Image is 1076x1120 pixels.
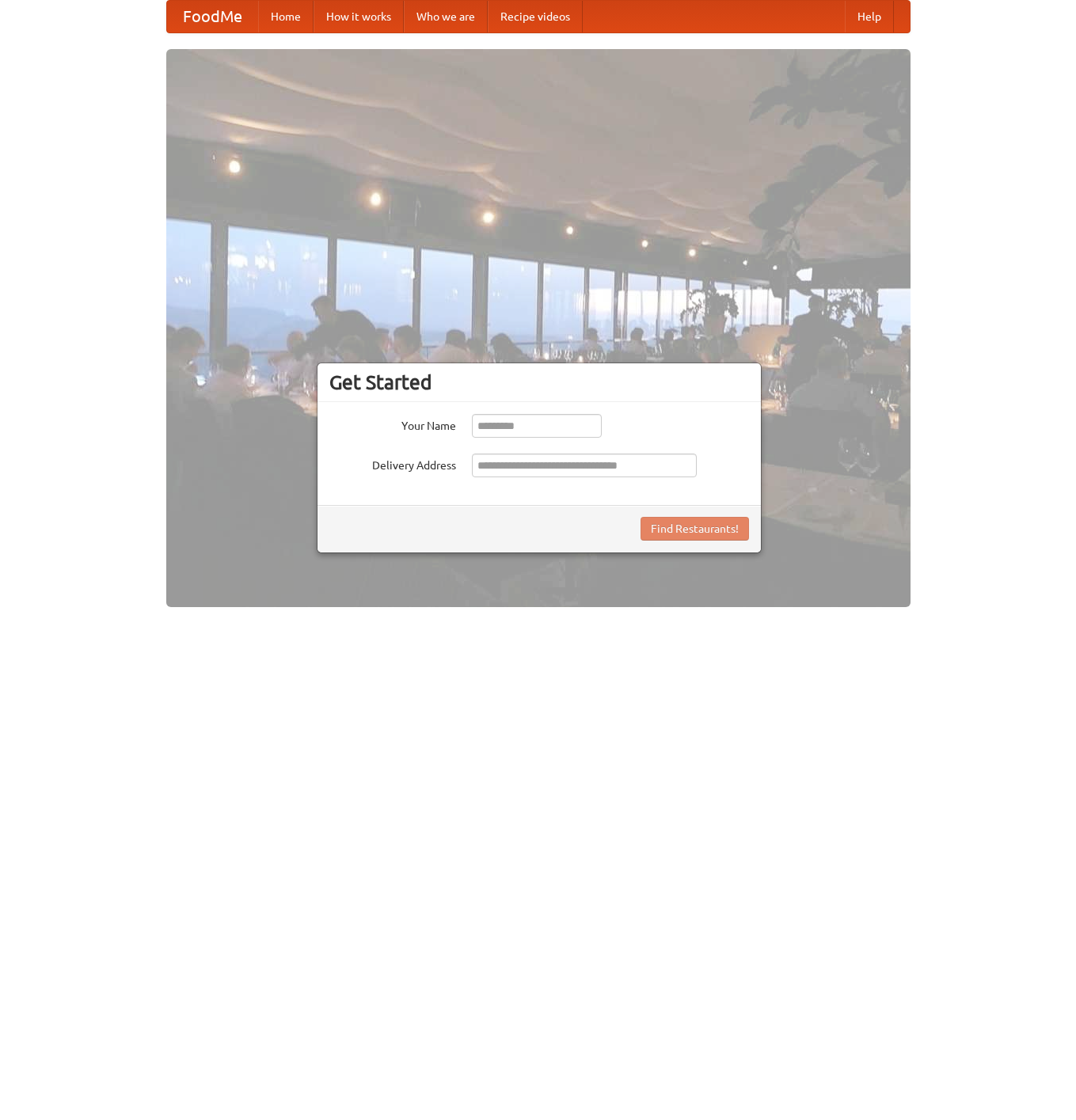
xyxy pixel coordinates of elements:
[641,517,749,541] button: Find Restaurants!
[167,1,258,32] a: FoodMe
[404,1,488,32] a: Who we are
[488,1,583,32] a: Recipe videos
[314,1,404,32] a: How it works
[329,370,749,394] h3: Get Started
[329,414,456,434] label: Your Name
[845,1,894,32] a: Help
[329,454,456,473] label: Delivery Address
[258,1,314,32] a: Home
